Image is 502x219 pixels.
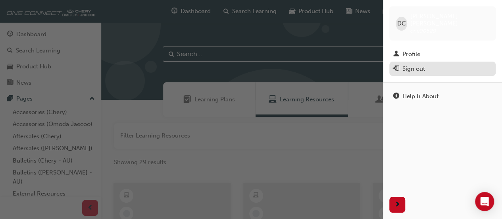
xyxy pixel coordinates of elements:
div: Help & About [402,92,439,101]
span: DC [397,19,406,28]
div: Sign out [402,64,425,74]
span: info-icon [393,93,399,100]
span: exit-icon [393,66,399,73]
div: Profile [402,50,420,59]
a: Help & About [389,89,496,104]
button: Sign out [389,62,496,76]
span: [PERSON_NAME] [PERSON_NAME] [410,13,489,27]
div: Open Intercom Messenger [475,192,494,211]
span: one00529 [410,27,436,34]
span: next-icon [394,200,400,210]
a: Profile [389,47,496,62]
span: man-icon [393,51,399,58]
